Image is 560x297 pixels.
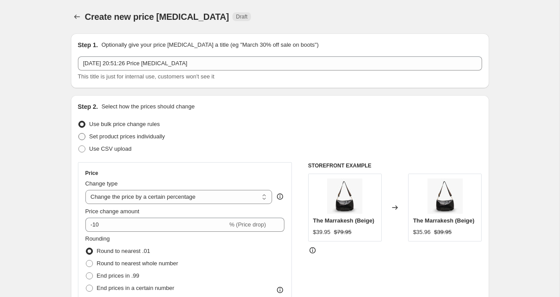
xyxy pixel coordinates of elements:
span: Change type [85,180,118,187]
div: help [276,192,284,201]
span: The Marrakesh (Beige) [313,217,374,224]
span: End prices in a certain number [97,285,174,291]
h3: Price [85,170,98,177]
p: Optionally give your price [MEDICAL_DATA] a title (eg "March 30% off sale on boots") [101,41,318,49]
strike: $79.95 [334,228,352,237]
span: Round to nearest .01 [97,248,150,254]
strike: $39.95 [434,228,452,237]
span: End prices in .99 [97,272,140,279]
span: The Marrakesh (Beige) [413,217,474,224]
input: 30% off holiday sale [78,56,482,71]
img: 51LWJdOiw4L._AC_SY695__1_80x.jpg [327,178,362,214]
button: Price change jobs [71,11,83,23]
span: Price change amount [85,208,140,215]
span: Set product prices individually [89,133,165,140]
div: $39.95 [313,228,331,237]
span: Rounding [85,235,110,242]
span: Use CSV upload [89,145,132,152]
h6: STOREFRONT EXAMPLE [308,162,482,169]
p: Select how the prices should change [101,102,195,111]
h2: Step 2. [78,102,98,111]
h2: Step 1. [78,41,98,49]
div: $35.96 [413,228,431,237]
span: Use bulk price change rules [89,121,160,127]
span: This title is just for internal use, customers won't see it [78,73,214,80]
input: -15 [85,218,228,232]
span: Round to nearest whole number [97,260,178,267]
span: Draft [236,13,247,20]
span: Create new price [MEDICAL_DATA] [85,12,229,22]
span: % (Price drop) [229,221,266,228]
img: 51LWJdOiw4L._AC_SY695__1_80x.jpg [427,178,463,214]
